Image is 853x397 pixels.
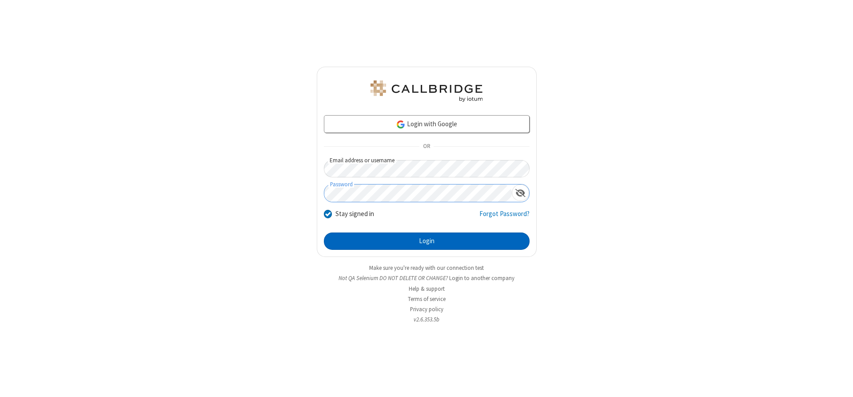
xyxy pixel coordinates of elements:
a: Make sure you're ready with our connection test [369,264,484,272]
a: Terms of service [408,295,446,303]
label: Stay signed in [335,209,374,219]
span: OR [419,140,434,153]
li: v2.6.353.5b [317,315,537,324]
a: Help & support [409,285,445,293]
div: Show password [512,184,529,201]
li: Not QA Selenium DO NOT DELETE OR CHANGE? [317,274,537,282]
img: google-icon.png [396,120,406,129]
a: Privacy policy [410,305,443,313]
a: Login with Google [324,115,530,133]
button: Login to another company [449,274,514,282]
img: QA Selenium DO NOT DELETE OR CHANGE [369,80,484,102]
iframe: Chat [831,374,846,391]
input: Email address or username [324,160,530,177]
button: Login [324,233,530,250]
input: Password [324,184,512,202]
a: Forgot Password? [479,209,530,226]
